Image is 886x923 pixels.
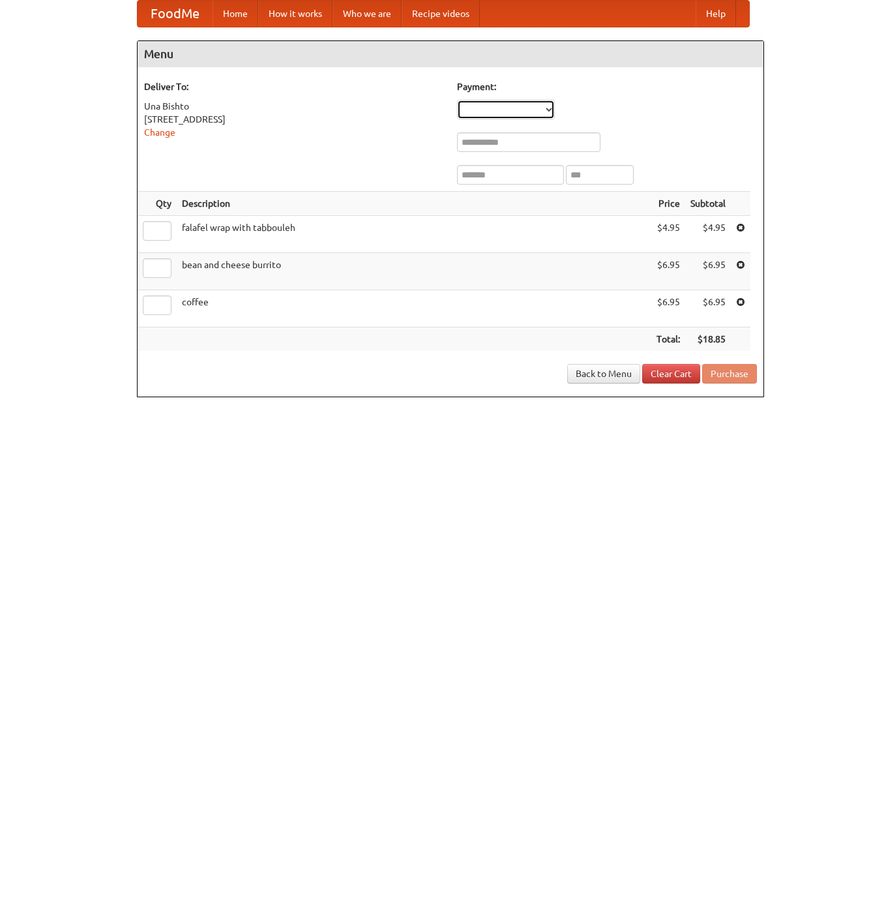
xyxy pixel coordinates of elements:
[651,216,685,253] td: $4.95
[138,41,763,67] h4: Menu
[177,192,651,216] th: Description
[651,253,685,290] td: $6.95
[144,100,444,113] div: Una Bishto
[685,216,731,253] td: $4.95
[402,1,480,27] a: Recipe videos
[138,1,213,27] a: FoodMe
[696,1,736,27] a: Help
[213,1,258,27] a: Home
[144,113,444,126] div: [STREET_ADDRESS]
[457,80,757,93] h5: Payment:
[651,192,685,216] th: Price
[177,253,651,290] td: bean and cheese burrito
[651,327,685,352] th: Total:
[685,290,731,327] td: $6.95
[138,192,177,216] th: Qty
[177,216,651,253] td: falafel wrap with tabbouleh
[702,364,757,384] button: Purchase
[567,364,640,384] a: Back to Menu
[258,1,332,27] a: How it works
[144,80,444,93] h5: Deliver To:
[177,290,651,327] td: coffee
[332,1,402,27] a: Who we are
[685,253,731,290] td: $6.95
[685,327,731,352] th: $18.85
[651,290,685,327] td: $6.95
[642,364,700,384] a: Clear Cart
[144,127,175,138] a: Change
[685,192,731,216] th: Subtotal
